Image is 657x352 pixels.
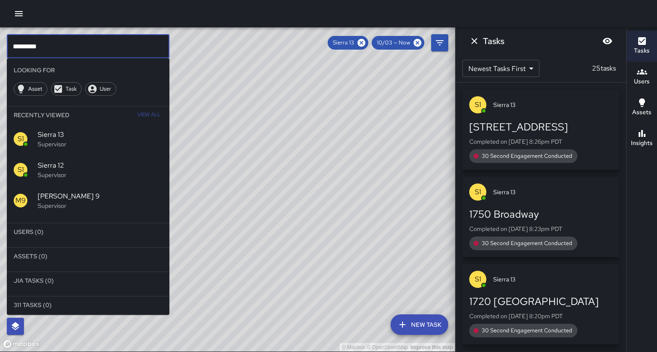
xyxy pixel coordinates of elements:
[493,101,613,109] span: Sierra 13
[391,314,448,335] button: New Task
[599,33,616,50] button: Blur
[469,120,613,134] div: [STREET_ADDRESS]
[85,82,116,96] div: User
[95,85,116,93] span: User
[483,34,504,48] h6: Tasks
[372,36,424,50] div: 10/03 — Now
[7,248,169,265] li: Assets (0)
[7,185,169,216] div: M9[PERSON_NAME] 9Supervisor
[469,225,613,233] p: Completed on [DATE] 8:23pm PDT
[38,201,163,210] p: Supervisor
[137,108,160,122] span: View All
[328,38,359,47] span: Sierra 13
[634,77,650,86] h6: Users
[38,160,163,171] span: Sierra 12
[475,100,481,110] p: S1
[7,124,169,154] div: S1Sierra 13Supervisor
[589,63,619,74] p: 25 tasks
[469,312,613,320] p: Completed on [DATE] 8:20pm PDT
[475,274,481,284] p: S1
[431,34,448,51] button: Filters
[476,239,577,248] span: 30 Second Engagement Conducted
[38,130,163,140] span: Sierra 13
[632,108,651,117] h6: Assets
[627,31,657,62] button: Tasks
[493,188,613,196] span: Sierra 13
[469,137,613,146] p: Completed on [DATE] 8:26pm PDT
[7,106,169,124] li: Recently Viewed
[469,207,613,221] div: 1750 Broadway
[462,264,619,344] button: S1Sierra 131720 [GEOGRAPHIC_DATA]Completed on [DATE] 8:20pm PDT30 Second Engagement Conducted
[462,89,619,170] button: S1Sierra 13[STREET_ADDRESS]Completed on [DATE] 8:26pm PDT30 Second Engagement Conducted
[51,82,82,96] div: Task
[372,38,415,47] span: 10/03 — Now
[476,152,577,160] span: 30 Second Engagement Conducted
[24,85,47,93] span: Asset
[631,139,653,148] h6: Insights
[135,106,163,124] button: View All
[627,92,657,123] button: Assets
[469,295,613,308] div: 1720 [GEOGRAPHIC_DATA]
[634,46,650,56] h6: Tasks
[14,82,47,96] div: Asset
[61,85,81,93] span: Task
[7,154,169,185] div: S1Sierra 12Supervisor
[462,60,539,77] div: Newest Tasks First
[15,195,26,206] p: M9
[627,62,657,92] button: Users
[38,140,163,148] p: Supervisor
[466,33,483,50] button: Dismiss
[7,223,169,240] li: Users (0)
[38,171,163,179] p: Supervisor
[328,36,368,50] div: Sierra 13
[18,134,24,144] p: S1
[493,275,613,284] span: Sierra 13
[7,62,169,79] li: Looking For
[627,123,657,154] button: Insights
[475,187,481,197] p: S1
[7,296,169,314] li: 311 Tasks (0)
[18,165,24,175] p: S1
[462,177,619,257] button: S1Sierra 131750 BroadwayCompleted on [DATE] 8:23pm PDT30 Second Engagement Conducted
[476,326,577,335] span: 30 Second Engagement Conducted
[7,272,169,289] li: Jia Tasks (0)
[38,191,163,201] span: [PERSON_NAME] 9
